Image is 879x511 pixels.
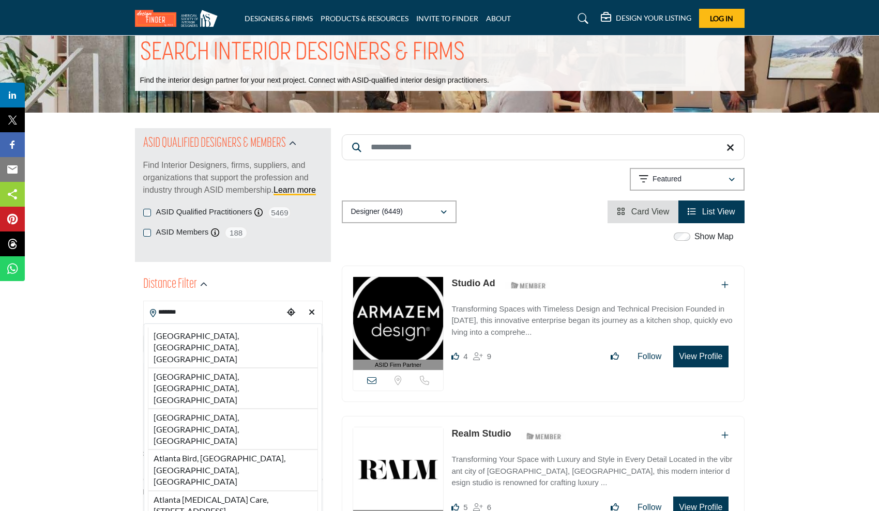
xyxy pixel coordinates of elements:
a: Transforming Spaces with Timeless Design and Technical Precision Founded in [DATE], this innovati... [451,297,733,338]
div: Choose your current location [283,302,299,324]
label: ASID Members [156,226,209,238]
a: PRODUCTS & RESOURCES [321,14,408,23]
div: Search within: [143,448,323,459]
p: Realm Studio [451,427,511,441]
a: View List [688,207,735,216]
div: Clear search location [304,302,320,324]
li: List View [678,200,744,223]
input: ASID Members checkbox [143,229,151,237]
img: ASID Members Badge Icon [505,279,552,292]
p: Transforming Your Space with Luxury and Style in Every Detail Located in the vibrant city of [GEO... [451,454,733,489]
img: Studio Ad [353,277,444,360]
button: Featured [630,168,745,191]
h2: Distance Filter [143,275,197,294]
p: Find Interior Designers, firms, suppliers, and organizations that support the profession and indu... [143,159,323,196]
a: ABOUT [486,14,511,23]
button: Designer (6449) [342,200,457,223]
span: List View [702,207,735,216]
a: INVITE TO FINDER [416,14,478,23]
li: Atlanta Bird, [GEOGRAPHIC_DATA], [GEOGRAPHIC_DATA], [GEOGRAPHIC_DATA] [148,450,318,490]
span: 4 [463,352,467,361]
span: 5469 [268,206,291,219]
a: Studio Ad [451,278,495,288]
button: View Profile [673,346,728,367]
a: Search [568,10,595,27]
a: View Card [617,207,669,216]
p: Featured [653,174,681,184]
button: Log In [699,9,745,28]
img: Realm Studio [353,427,444,510]
a: Transforming Your Space with Luxury and Style in Every Detail Located in the vibrant city of [GEO... [451,447,733,489]
li: [GEOGRAPHIC_DATA], [GEOGRAPHIC_DATA], [GEOGRAPHIC_DATA] [148,328,318,368]
i: Likes [451,352,459,360]
li: Card View [608,200,678,223]
h2: ASID QUALIFIED DESIGNERS & MEMBERS [143,134,286,153]
a: DESIGNERS & FIRMS [245,14,313,23]
label: Show Map [694,230,734,243]
span: N/A [143,487,155,498]
a: Add To List [721,281,729,289]
p: Designer (6449) [351,207,403,217]
label: ASID Qualified Practitioners [156,206,252,218]
span: 9 [487,352,491,361]
input: Search Location [144,302,283,322]
input: ASID Qualified Practitioners checkbox [143,209,151,216]
a: ASID Firm Partner [353,277,444,370]
span: Card View [631,207,670,216]
span: 188 [224,226,248,239]
div: DESIGN YOUR LISTING [601,12,691,25]
a: Add To List [721,431,729,440]
img: Site Logo [135,10,223,27]
h1: SEARCH INTERIOR DESIGNERS & FIRMS [140,37,465,69]
li: [GEOGRAPHIC_DATA], [GEOGRAPHIC_DATA], [GEOGRAPHIC_DATA] [148,409,318,450]
div: Followers [473,350,491,363]
button: Follow [631,346,668,367]
i: Likes [451,503,459,511]
h5: DESIGN YOUR LISTING [616,13,691,23]
input: Search Keyword [342,134,745,160]
button: Like listing [604,346,626,367]
img: ASID Members Badge Icon [521,429,567,442]
p: Find the interior design partner for your next project. Connect with ASID-qualified interior desi... [140,75,489,86]
a: Realm Studio [451,428,511,439]
span: Log In [710,14,733,23]
li: [GEOGRAPHIC_DATA], [GEOGRAPHIC_DATA], [GEOGRAPHIC_DATA] [148,368,318,409]
span: ASID Firm Partner [375,361,421,369]
a: Learn more [274,185,316,194]
p: Transforming Spaces with Timeless Design and Technical Precision Founded in [DATE], this innovati... [451,303,733,338]
p: Studio Ad [451,276,495,290]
